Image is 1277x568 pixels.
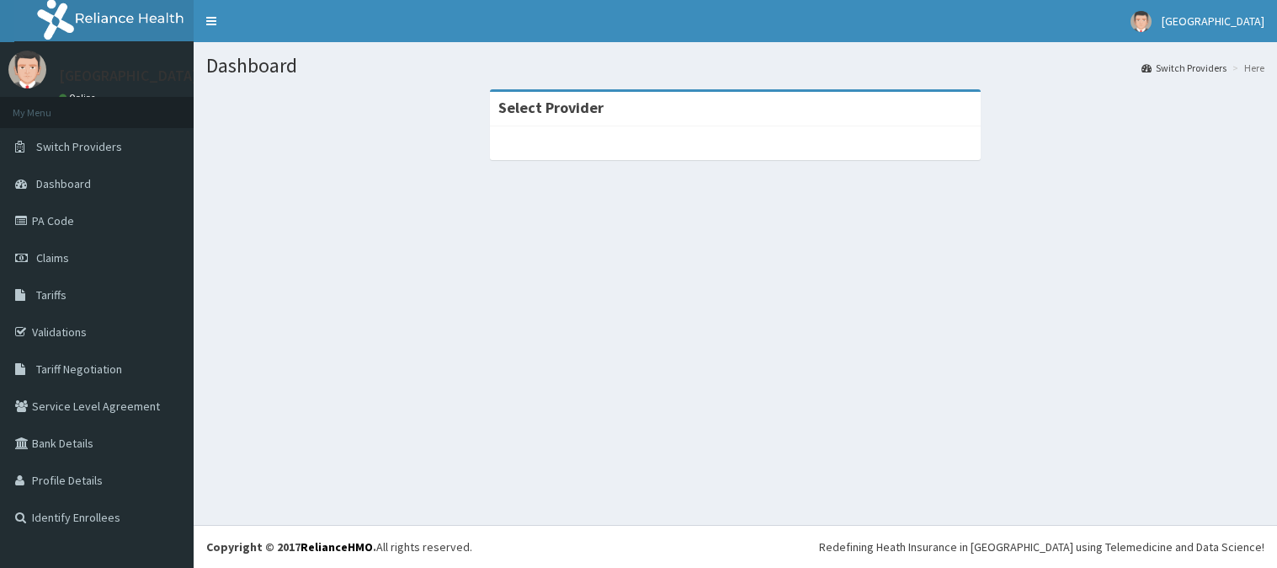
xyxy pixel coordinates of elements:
[59,92,99,104] a: Online
[301,539,373,555] a: RelianceHMO
[498,98,604,117] strong: Select Provider
[36,250,69,265] span: Claims
[206,55,1264,77] h1: Dashboard
[206,539,376,555] strong: Copyright © 2017 .
[819,539,1264,555] div: Redefining Heath Insurance in [GEOGRAPHIC_DATA] using Telemedicine and Data Science!
[194,525,1277,568] footer: All rights reserved.
[36,176,91,191] span: Dashboard
[59,68,198,83] p: [GEOGRAPHIC_DATA]
[36,287,67,303] span: Tariffs
[1141,61,1226,75] a: Switch Providers
[36,362,122,377] span: Tariff Negotiation
[1162,13,1264,29] span: [GEOGRAPHIC_DATA]
[1131,11,1152,32] img: User Image
[36,139,122,154] span: Switch Providers
[1228,61,1264,75] li: Here
[8,51,46,88] img: User Image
